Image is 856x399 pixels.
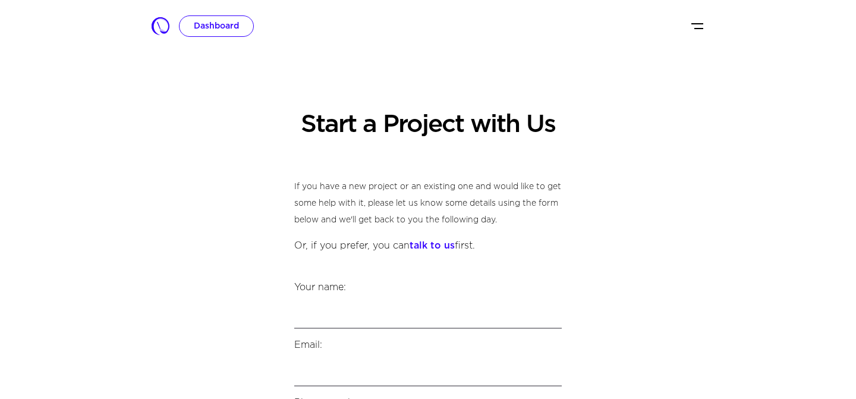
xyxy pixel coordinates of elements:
a: talk to us [410,241,455,250]
button: Toggle navigation [690,17,704,36]
legend: Email: [294,338,562,357]
a: Dashboard [179,15,254,37]
p: Or, if you prefer, you can first. [294,238,562,255]
p: If you have a new project or an existing one and would like to get some help with it, please let ... [294,178,562,228]
legend: Your name: [294,281,562,299]
h1: Start a Project with Us [294,110,562,140]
